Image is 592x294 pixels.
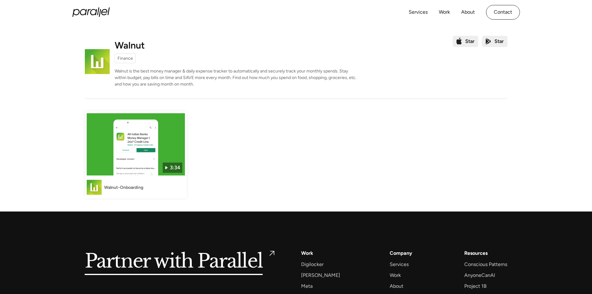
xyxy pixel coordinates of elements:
a: Work [390,271,401,279]
p: Walnut is the best money manager & daily expense tracker to automatically and securely track your... [115,68,357,87]
a: [PERSON_NAME] [301,271,340,279]
a: Contact [486,5,520,20]
a: Company [390,249,412,257]
a: Work [301,249,313,257]
div: Resources [464,249,488,257]
a: Walnut-Onboarding3:34Walnut-OnboardingWalnut-Onboarding [85,111,187,198]
a: home [72,7,110,17]
a: Project 1B [464,282,487,290]
div: Walnut-Onboarding [104,184,143,191]
a: About [390,282,403,290]
a: Meta [301,282,313,290]
div: Star [494,38,504,45]
h1: Walnut [115,41,145,50]
a: Services [409,8,428,17]
a: Partner with Parallel [85,249,277,274]
img: Walnut-Onboarding [87,180,102,195]
a: Digilocker [301,260,324,268]
a: About [461,8,475,17]
div: Finance [117,55,133,62]
div: Star [465,38,475,45]
a: Finance [115,54,136,63]
a: Conscious Patterns [464,260,507,268]
div: 3:34 [170,164,180,171]
a: Services [390,260,409,268]
a: Work [439,8,450,17]
a: AnyoneCanAI [464,271,495,279]
h5: Partner with Parallel [85,249,263,274]
img: Walnut-Onboarding [87,113,185,175]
